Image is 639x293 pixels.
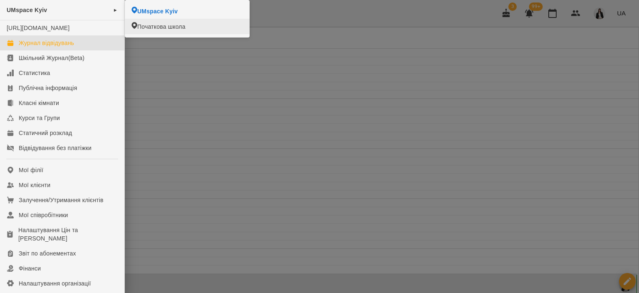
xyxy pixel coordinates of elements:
[137,23,186,31] span: Початкова школа
[137,7,178,15] span: UMspace Kyiv
[113,7,118,13] span: ►
[19,264,41,273] div: Фінанси
[19,69,50,77] div: Статистика
[19,84,77,92] div: Публічна інформація
[19,166,43,174] div: Мої філії
[19,279,91,288] div: Налаштування організації
[19,129,72,137] div: Статичний розклад
[19,54,84,62] div: Шкільний Журнал(Beta)
[19,114,60,122] div: Курси та Групи
[7,25,69,31] a: [URL][DOMAIN_NAME]
[19,99,59,107] div: Класні кімнати
[19,39,74,47] div: Журнал відвідувань
[19,181,50,189] div: Мої клієнти
[19,211,68,219] div: Мої співробітники
[18,226,118,243] div: Налаштування Цін та [PERSON_NAME]
[19,196,104,204] div: Залучення/Утримання клієнтів
[7,7,47,13] span: UMspace Kyiv
[19,144,92,152] div: Відвідування без платіжки
[19,249,76,258] div: Звіт по абонементах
